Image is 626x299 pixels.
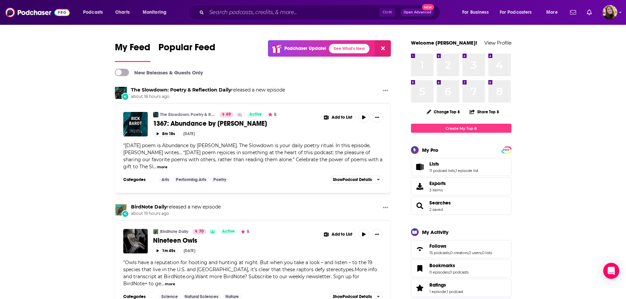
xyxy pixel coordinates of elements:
[429,243,492,249] a: Follows
[546,8,558,17] span: More
[404,11,431,14] span: Open Advanced
[429,207,443,212] a: 2 saved
[429,200,451,206] a: Searches
[78,7,112,18] button: open menu
[123,259,377,287] span: "
[401,8,434,16] button: Open AdvancedNew
[153,164,156,170] span: ...
[161,281,164,287] span: ...
[153,119,316,128] a: 1367: Abundance by [PERSON_NAME]
[329,44,369,53] a: See What's New
[332,232,352,237] span: Add to List
[123,229,148,253] img: Nineteen Owls
[160,229,188,234] a: BirdNote Daily
[115,204,127,216] img: BirdNote Daily
[455,168,456,173] span: ,
[447,289,463,294] a: 1 podcast
[380,87,391,95] button: Show More Button
[211,177,229,182] a: Poetry
[429,180,446,186] span: Exports
[429,250,449,255] a: 15 podcasts
[138,7,175,18] button: open menu
[330,176,383,184] button: ShowPodcast Details
[5,6,70,19] img: Podchaser - Follow, Share and Rate Podcasts
[411,124,511,133] a: Create My Top 8
[153,119,267,128] span: 1367: Abundance by [PERSON_NAME]
[446,289,447,294] span: ,
[123,142,382,170] span: [DATE] poem is Abundance by [PERSON_NAME]. The Slowdown is your daily poetry ritual. In this epis...
[542,7,566,18] button: open menu
[458,7,497,18] button: open menu
[183,131,195,136] div: [DATE]
[603,5,617,20] span: Logged in as katiefuchs
[429,243,446,249] span: Follows
[184,248,195,253] div: [DATE]
[411,40,477,46] a: Welcome [PERSON_NAME]!
[469,250,481,255] a: 0 users
[122,210,129,218] div: New Episode
[429,262,469,268] a: Bookmarks
[372,229,382,240] button: Show More Button
[115,87,127,99] img: The Slowdown: Poetry & Reflection Daily
[429,262,455,268] span: Bookmarks
[429,270,449,275] a: 0 episodes
[502,147,510,152] a: PRO
[567,7,579,18] a: Show notifications dropdown
[429,161,439,167] span: Lists
[123,142,382,170] span: "
[199,228,204,235] span: 70
[413,264,427,273] a: Bookmarks
[413,162,427,172] a: Lists
[603,5,617,20] img: User Profile
[411,279,511,297] span: Ratings
[115,8,130,17] span: Charts
[115,69,203,76] a: New Releases & Guests Only
[123,112,148,136] a: 1367: Abundance by Rick Barot
[379,8,395,17] span: Ctrl K
[500,8,532,17] span: For Podcasters
[158,42,215,57] span: Popular Feed
[131,204,167,210] a: BirdNote Daily
[157,164,167,170] button: more
[173,177,209,182] a: Performing Arts
[449,270,449,275] span: ,
[422,229,448,235] div: My Activity
[469,105,499,118] button: Share Top 8
[153,130,178,137] button: 8m 18s
[153,229,158,234] a: BirdNote Daily
[266,112,278,117] button: 5
[603,5,617,20] button: Show profile menu
[83,8,103,17] span: Podcasts
[462,8,489,17] span: For Business
[380,204,391,212] button: Show More Button
[429,168,455,173] a: 11 podcast lists
[429,289,446,294] a: 1 episode
[321,112,356,123] button: Show More Button
[321,229,356,240] button: Show More Button
[333,294,372,299] span: Show Podcast Details
[429,188,446,192] span: 3 items
[131,87,285,93] h3: released a new episode
[195,5,446,20] div: Search podcasts, credits, & more...
[122,93,129,100] div: New Episode
[247,112,265,117] a: Active
[429,161,478,167] a: Lists
[332,115,352,120] span: Add to List
[413,182,427,191] span: Exports
[111,7,134,18] a: Charts
[193,229,206,234] a: 70
[468,250,469,255] span: ,
[411,177,511,195] a: Exports
[239,229,251,234] button: 5
[220,112,233,117] a: 69
[484,40,511,46] a: View Profile
[449,270,469,275] a: 0 podcasts
[284,46,326,51] p: Podchaser Update!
